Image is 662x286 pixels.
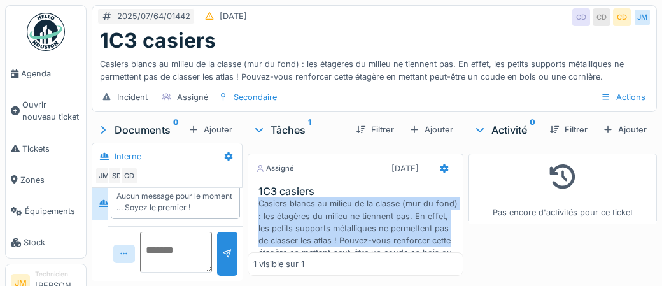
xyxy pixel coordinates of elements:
div: Casiers blancs au milieu de la classe (mur du fond) : les étagères du milieu ne tiennent pas. En ... [100,53,649,82]
span: Ouvrir nouveau ticket [22,99,81,123]
div: Interne [115,150,141,162]
div: Casiers blancs au milieu de la classe (mur du fond) : les étagères du milieu ne tiennent pas. En ... [258,197,458,271]
sup: 0 [530,122,535,138]
div: Assigné [256,163,294,174]
span: Zones [20,174,81,186]
a: Agenda [6,58,86,89]
sup: 1 [308,122,311,138]
div: Ajouter [598,121,652,138]
div: Actions [595,88,651,106]
div: Incident [117,91,148,103]
div: CD [572,8,590,26]
div: Assigné [177,91,208,103]
div: Pas encore d'activités pour ce ticket [477,159,649,218]
div: CD [120,167,138,185]
div: [DATE] [220,10,247,22]
a: Zones [6,164,86,196]
div: 2025/07/64/01442 [117,10,190,22]
div: CD [593,8,610,26]
span: Stock [24,236,81,248]
h3: 1C3 casiers [258,185,458,197]
div: Tâches [253,122,346,138]
a: Stock [6,227,86,258]
div: Documents [97,122,183,138]
span: Tickets [22,143,81,155]
sup: 0 [173,122,179,138]
div: Secondaire [234,91,277,103]
div: Aucun message pour le moment … Soyez le premier ! [116,190,234,213]
div: Filtrer [544,121,593,138]
a: Tickets [6,133,86,164]
div: 1 visible sur 1 [253,258,304,270]
a: Ouvrir nouveau ticket [6,89,86,132]
span: Agenda [21,68,81,80]
div: Ajouter [404,121,458,138]
div: Technicien [35,269,81,279]
h1: 1C3 casiers [100,29,216,53]
div: Activité [474,122,539,138]
div: JM [633,8,651,26]
img: Badge_color-CXgf-gQk.svg [27,13,65,51]
div: CD [613,8,631,26]
span: Équipements [25,205,81,217]
div: Ajouter [183,121,237,138]
div: SD [108,167,125,185]
div: JM [95,167,113,185]
div: [DATE] [391,162,419,175]
div: Filtrer [351,121,399,138]
a: Équipements [6,196,86,227]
